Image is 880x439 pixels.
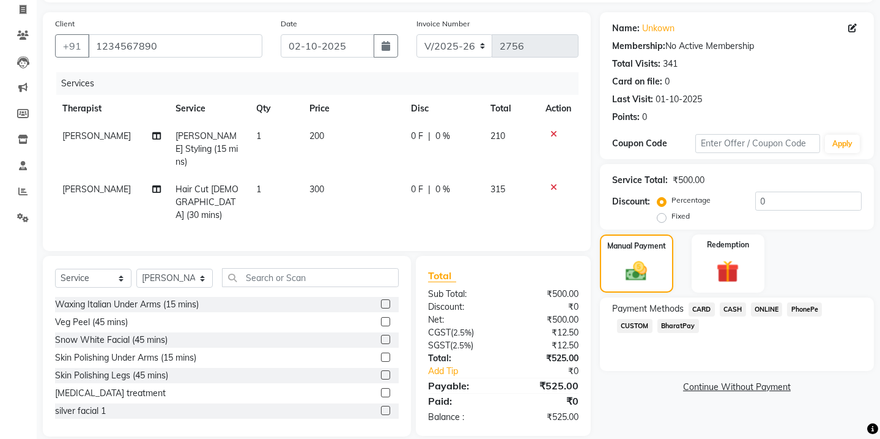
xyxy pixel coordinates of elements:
div: Coupon Code [612,137,695,150]
div: Discount: [612,195,650,208]
span: [PERSON_NAME] Styling (15 mins) [176,130,238,167]
label: Manual Payment [607,241,666,252]
th: Therapist [55,95,168,122]
div: Waxing Italian Under Arms (15 mins) [55,298,199,311]
span: 0 F [411,183,423,196]
div: Paid: [419,394,503,408]
div: Skin Polishing Legs (45 mins) [55,369,168,382]
div: ₹525.00 [503,411,588,424]
label: Date [281,18,297,29]
div: Snow White Facial (45 mins) [55,334,168,347]
span: BharatPay [657,319,699,333]
span: 0 % [435,130,450,143]
input: Search or Scan [222,268,399,287]
div: Membership: [612,40,665,53]
img: _gift.svg [709,258,746,286]
span: 1 [256,130,261,141]
div: Balance : [419,411,503,424]
span: 2.5% [453,328,471,337]
div: ₹525.00 [503,352,588,365]
span: CGST [428,327,451,338]
div: silver facial 1 [55,405,106,418]
span: SGST [428,340,450,351]
div: 0 [665,75,670,88]
span: CARD [689,302,715,317]
label: Invoice Number [416,18,470,29]
div: Net: [419,313,503,326]
span: ONLINE [751,302,783,317]
span: | [428,130,431,143]
span: CUSTOM [617,319,653,333]
div: No Active Membership [612,40,862,53]
th: Service [168,95,249,122]
div: Service Total: [612,174,668,187]
div: ₹0 [503,301,588,313]
span: 315 [490,184,505,195]
label: Fixed [671,211,690,222]
img: _cash.svg [619,259,654,283]
a: Continue Without Payment [602,381,871,394]
span: [PERSON_NAME] [62,184,131,195]
div: ₹525.00 [503,378,588,393]
a: Add Tip [419,365,517,378]
div: 0 [642,111,647,124]
div: ( ) [419,339,503,352]
a: Unkown [642,22,675,35]
div: Discount: [419,301,503,313]
div: ₹12.50 [503,339,588,352]
div: ₹12.50 [503,326,588,339]
span: Payment Methods [612,302,684,315]
div: ₹500.00 [673,174,704,187]
label: Client [55,18,75,29]
span: 300 [309,184,324,195]
span: 1 [256,184,261,195]
span: | [428,183,431,196]
div: ₹0 [517,365,588,378]
div: Sub Total: [419,288,503,301]
input: Enter Offer / Coupon Code [695,134,820,153]
span: 0 % [435,183,450,196]
div: Card on file: [612,75,662,88]
span: 200 [309,130,324,141]
th: Total [483,95,538,122]
input: Search by Name/Mobile/Email/Code [88,34,262,58]
div: Points: [612,111,640,124]
div: Total: [419,352,503,365]
div: Veg Peel (45 mins) [55,316,128,329]
span: Total [428,269,456,282]
button: Apply [825,135,860,153]
th: Disc [404,95,483,122]
span: 0 F [411,130,423,143]
div: ₹500.00 [503,313,588,326]
div: ( ) [419,326,503,339]
div: ₹500.00 [503,288,588,301]
div: Payable: [419,378,503,393]
div: Total Visits: [612,58,660,70]
div: 01-10-2025 [656,93,702,106]
div: ₹0 [503,394,588,408]
span: CASH [720,302,746,317]
th: Action [538,95,579,122]
span: 2.5% [453,340,471,350]
span: PhonePe [787,302,822,317]
button: +91 [55,34,89,58]
label: Percentage [671,195,711,206]
th: Price [302,95,404,122]
div: Skin Polishing Under Arms (15 mins) [55,351,196,364]
div: Name: [612,22,640,35]
span: [PERSON_NAME] [62,130,131,141]
th: Qty [249,95,303,122]
span: 210 [490,130,505,141]
div: [MEDICAL_DATA] treatment [55,387,166,400]
div: Services [56,72,588,95]
div: 341 [663,58,678,70]
label: Redemption [707,239,749,250]
div: Last Visit: [612,93,653,106]
span: Hair Cut [DEMOGRAPHIC_DATA] (30 mins) [176,184,238,220]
